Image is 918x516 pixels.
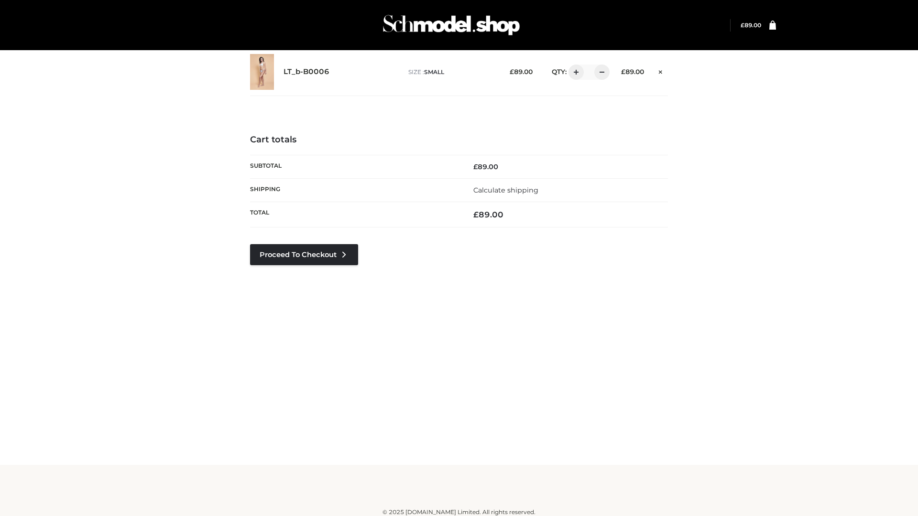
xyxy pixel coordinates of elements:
div: QTY: [542,64,606,80]
img: LT_b-B0006 - SMALL [250,54,274,90]
a: LT_b-B0006 [284,67,329,76]
th: Subtotal [250,155,459,178]
bdi: 89.00 [473,162,498,171]
a: £89.00 [741,21,761,29]
span: £ [473,210,479,219]
span: £ [510,68,514,75]
span: £ [621,68,625,75]
span: £ [741,21,744,29]
a: Proceed to Checkout [250,244,358,265]
span: SMALL [424,68,444,75]
th: Shipping [250,178,459,202]
th: Total [250,202,459,227]
bdi: 89.00 [741,21,761,29]
h4: Cart totals [250,135,668,145]
bdi: 89.00 [510,68,533,75]
p: size : [408,68,495,76]
bdi: 89.00 [473,210,503,219]
a: Calculate shipping [473,186,538,194]
a: Remove this item [654,64,668,77]
bdi: 89.00 [621,68,644,75]
span: £ [473,162,478,171]
img: Schmodel Admin 964 [380,6,523,44]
